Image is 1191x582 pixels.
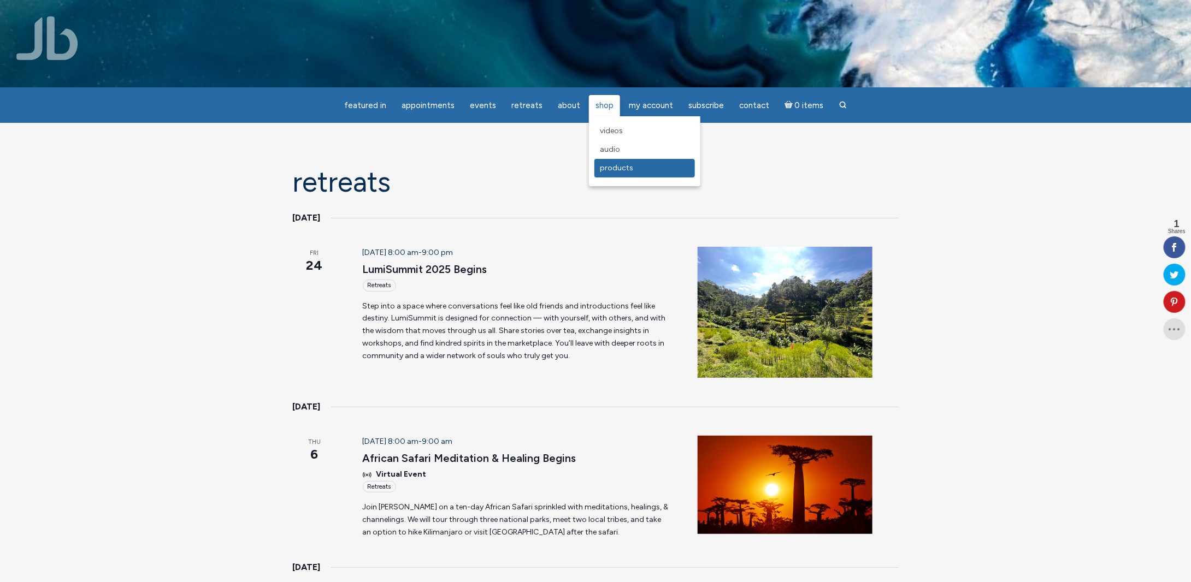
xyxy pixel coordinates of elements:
a: Products [594,159,695,177]
div: Retreats [363,280,396,291]
span: Audio [600,145,620,154]
a: My Account [622,95,680,116]
span: [DATE] 8:00 am [363,248,419,257]
span: Virtual Event [376,468,426,481]
span: Videos [600,126,623,135]
span: 9:00 pm [422,248,453,257]
time: [DATE] [292,211,320,225]
div: Retreats [363,481,396,492]
span: About [558,100,580,110]
a: Contact [733,95,776,116]
span: featured in [344,100,386,110]
a: Shop [589,95,620,116]
span: Subscribe [688,100,724,110]
a: Events [463,95,503,116]
time: - [363,248,453,257]
a: featured in [338,95,393,116]
span: [DATE] 8:00 am [363,437,419,446]
a: Cart0 items [778,94,830,116]
span: Appointments [402,100,455,110]
a: Appointments [395,95,461,116]
span: Shop [595,100,614,110]
p: Join [PERSON_NAME] on a ten-day African Safari sprinkled with meditations, healings, & channeling... [363,501,671,538]
span: 9:00 am [422,437,453,446]
a: Subscribe [682,95,730,116]
span: Contact [739,100,769,110]
span: 6 [292,445,337,464]
a: LumiSummit 2025 Begins [363,263,487,276]
h1: Retreats [292,167,899,198]
img: Baobab-Tree-Sunset-JBM [698,436,872,534]
img: Jamie Butler. The Everyday Medium [16,16,78,60]
span: Retreats [511,100,543,110]
i: Cart [785,100,795,110]
img: JBM Bali Rice Fields 2 [698,247,872,378]
a: Audio [594,140,695,159]
p: Step into a space where conversations feel like old friends and introductions feel like destiny. ... [363,300,671,362]
span: Products [600,163,633,173]
time: [DATE] [292,560,320,574]
span: My Account [629,100,673,110]
span: 24 [292,256,337,275]
a: About [551,95,587,116]
span: Fri [292,249,337,258]
span: Shares [1168,229,1186,234]
time: [DATE] [292,400,320,414]
span: Events [470,100,496,110]
span: 0 items [795,102,824,110]
a: African Safari Meditation & Healing Begins [363,452,576,465]
span: 1 [1168,219,1186,229]
a: Videos [594,122,695,140]
time: - [363,437,453,446]
a: Retreats [505,95,549,116]
span: Thu [292,438,337,447]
